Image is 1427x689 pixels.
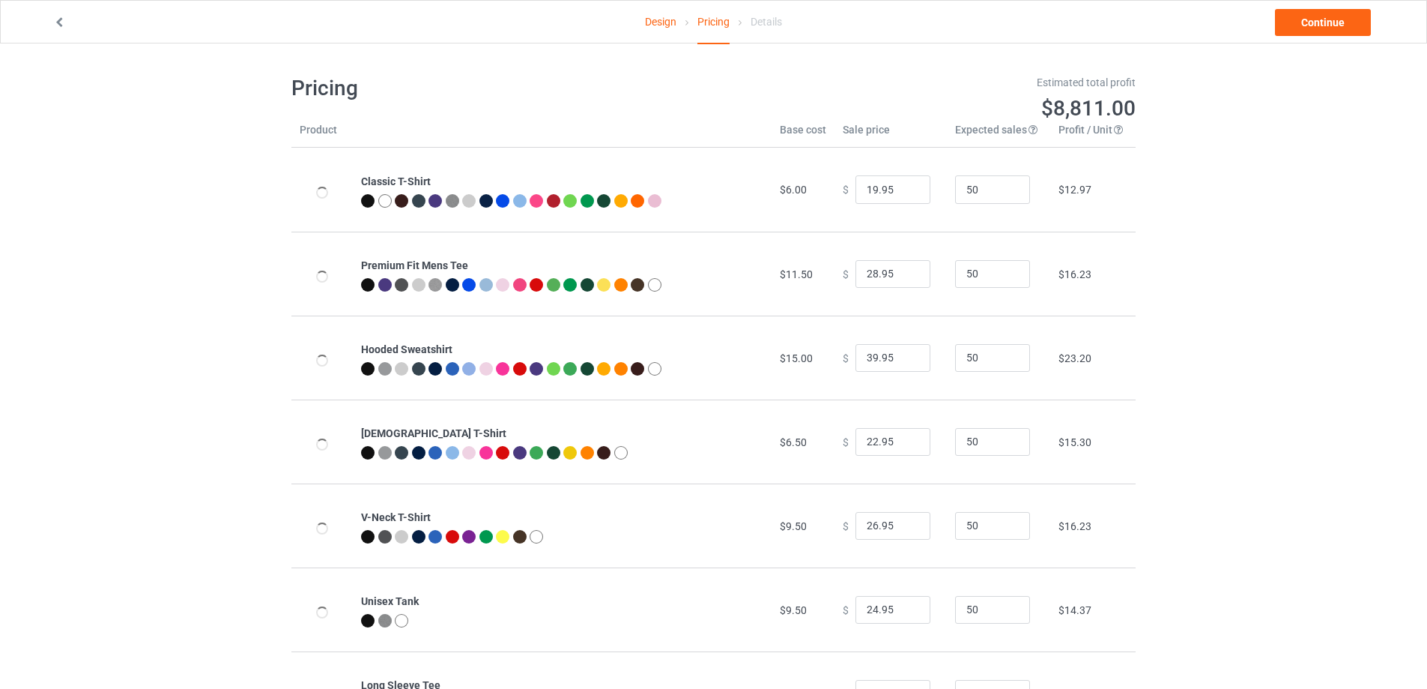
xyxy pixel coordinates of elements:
img: heather_texture.png [378,614,392,628]
span: $16.23 [1058,268,1091,280]
b: V-Neck T-Shirt [361,511,431,523]
span: $8,811.00 [1041,96,1136,121]
div: Pricing [697,1,730,44]
span: $ [843,184,849,196]
th: Expected sales [947,122,1050,148]
span: $ [843,520,849,532]
span: $15.00 [780,352,813,364]
span: $14.37 [1058,604,1091,616]
img: heather_texture.png [446,194,459,208]
span: $ [843,604,849,616]
span: $6.50 [780,436,807,448]
span: $15.30 [1058,436,1091,448]
span: $23.20 [1058,352,1091,364]
a: Design [645,1,676,43]
span: $16.23 [1058,520,1091,532]
img: heather_texture.png [428,278,442,292]
th: Base cost [772,122,834,148]
span: $11.50 [780,268,813,280]
th: Sale price [834,122,947,148]
h1: Pricing [291,75,703,102]
th: Product [291,122,353,148]
th: Profit / Unit [1050,122,1136,148]
span: $6.00 [780,184,807,196]
b: Unisex Tank [361,595,419,607]
b: Hooded Sweatshirt [361,343,452,355]
b: [DEMOGRAPHIC_DATA] T-Shirt [361,427,506,439]
span: $ [843,352,849,364]
div: Details [751,1,782,43]
span: $9.50 [780,604,807,616]
div: Estimated total profit [724,75,1136,90]
span: $ [843,268,849,280]
b: Classic T-Shirt [361,175,431,187]
span: $9.50 [780,520,807,532]
b: Premium Fit Mens Tee [361,259,468,271]
span: $12.97 [1058,184,1091,196]
a: Continue [1275,9,1371,36]
span: $ [843,436,849,448]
